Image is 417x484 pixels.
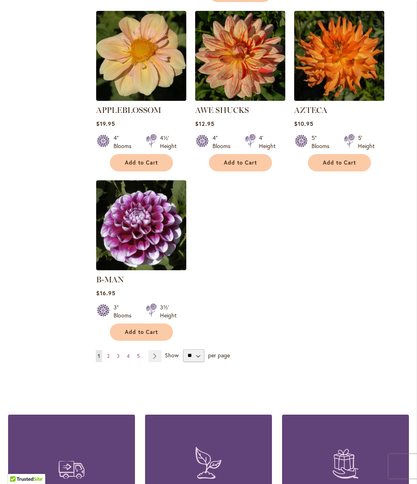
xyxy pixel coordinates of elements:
div: 5' Height [358,134,375,150]
button: Add to Cart [110,154,173,171]
a: 2 [105,350,112,362]
span: Add to Cart [224,159,257,166]
iframe: Launch Accessibility Center [6,455,29,478]
a: 5 [135,350,142,362]
a: AWE SHUCKS [195,95,285,102]
a: 4 [125,350,132,362]
span: 5 [137,353,140,359]
a: APPLEBLOSSOM [96,105,161,115]
span: 3 [117,353,120,359]
a: B-MAN [96,275,124,284]
a: AWE SHUCKS [195,105,249,115]
div: 3" Blooms [114,303,136,319]
span: $12.95 [195,120,215,127]
button: Add to Cart [110,323,173,341]
div: 5" Blooms [312,134,334,150]
img: APPLEBLOSSOM [96,11,186,101]
span: $10.95 [294,120,314,127]
div: 4½' Height [160,134,177,150]
div: 4' Height [259,134,276,150]
span: Add to Cart [125,329,158,336]
img: AZTECA [294,11,384,101]
span: $16.95 [96,289,116,297]
button: Add to Cart [209,154,272,171]
span: per page [208,351,230,359]
a: AZTECA [294,105,327,115]
a: APPLEBLOSSOM [96,95,186,102]
span: 1 [98,353,100,359]
a: B-MAN [96,264,186,272]
span: 4 [127,353,130,359]
span: Add to Cart [125,159,158,166]
span: 2 [107,353,110,359]
div: 4" Blooms [213,134,235,150]
img: AWE SHUCKS [195,11,285,101]
span: Add to Cart [323,159,356,166]
span: $19.95 [96,120,115,127]
a: AZTECA [294,95,384,102]
img: B-MAN [96,180,186,270]
div: 3½' Height [160,303,177,319]
div: 4" Blooms [114,134,136,150]
button: Add to Cart [308,154,371,171]
a: 3 [115,350,122,362]
span: Show [165,351,179,359]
